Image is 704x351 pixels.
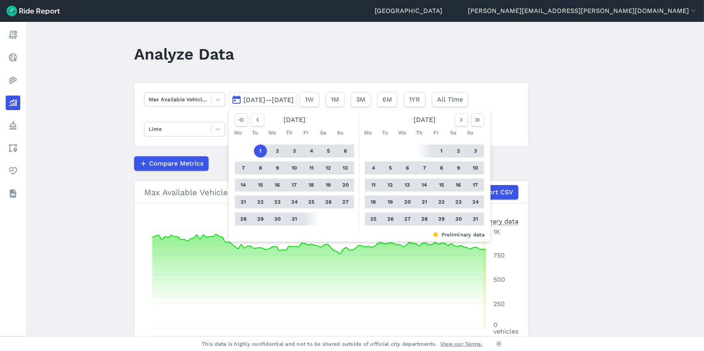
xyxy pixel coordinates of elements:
[134,156,209,171] button: Compare Metrics
[232,126,245,139] div: Mo
[464,126,477,139] div: Su
[271,145,284,157] button: 2
[331,95,339,104] span: 1M
[288,162,301,174] button: 10
[362,126,375,139] div: Mo
[322,196,335,208] button: 26
[468,6,698,16] button: [PERSON_NAME][EMAIL_ADDRESS][PERSON_NAME][DOMAIN_NAME]
[326,92,344,107] button: 1M
[228,92,297,107] button: [DATE]—[DATE]
[237,196,250,208] button: 21
[144,185,518,200] div: Max Available Vehicles | Lime | Tier 3 Revised [DATE]
[6,96,20,110] a: Analyze
[452,145,465,157] button: 2
[254,213,267,225] button: 29
[356,95,365,104] span: 3M
[6,186,20,201] a: Datasets
[379,126,392,139] div: Tu
[435,162,448,174] button: 8
[493,276,505,283] tspan: 500
[322,162,335,174] button: 12
[430,126,443,139] div: Fr
[288,179,301,191] button: 17
[493,300,505,308] tspan: 250
[435,179,448,191] button: 15
[367,162,380,174] button: 4
[254,162,267,174] button: 8
[418,179,431,191] button: 14
[6,141,20,155] a: Areas
[384,196,397,208] button: 19
[437,95,463,104] span: All Time
[134,43,234,65] h1: Analyze Data
[322,145,335,157] button: 5
[305,95,314,104] span: 1W
[288,145,301,157] button: 3
[6,6,60,16] img: Ride Report
[435,213,448,225] button: 29
[452,196,465,208] button: 23
[469,213,482,225] button: 31
[271,196,284,208] button: 23
[6,118,20,133] a: Policy
[305,179,318,191] button: 18
[493,328,518,335] tspan: vehicles
[367,179,380,191] button: 11
[377,92,397,107] button: 6M
[413,126,426,139] div: Th
[305,162,318,174] button: 11
[6,50,20,65] a: Realtime
[339,162,352,174] button: 13
[6,73,20,87] a: Heatmaps
[271,162,284,174] button: 9
[288,213,301,225] button: 31
[435,196,448,208] button: 22
[237,162,250,174] button: 7
[249,126,262,139] div: Tu
[243,96,294,104] span: [DATE]—[DATE]
[322,179,335,191] button: 19
[351,92,371,107] button: 3M
[283,126,296,139] div: Th
[254,179,267,191] button: 15
[254,145,267,157] button: 1
[384,179,397,191] button: 12
[384,213,397,225] button: 26
[401,162,414,174] button: 6
[288,196,301,208] button: 24
[384,162,397,174] button: 5
[235,231,484,238] div: Preliminary data
[339,196,352,208] button: 27
[396,126,409,139] div: We
[367,213,380,225] button: 25
[447,126,460,139] div: Sa
[452,179,465,191] button: 16
[469,196,482,208] button: 24
[467,217,518,225] div: Preliminary data
[300,126,313,139] div: Fr
[271,179,284,191] button: 16
[317,126,330,139] div: Sa
[6,28,20,42] a: Report
[452,162,465,174] button: 9
[232,113,357,126] div: [DATE]
[237,213,250,225] button: 28
[432,92,468,107] button: All Time
[469,145,482,157] button: 3
[401,179,414,191] button: 13
[469,162,482,174] button: 10
[401,196,414,208] button: 20
[305,196,318,208] button: 25
[418,213,431,225] button: 28
[305,145,318,157] button: 4
[149,159,203,168] span: Compare Metrics
[339,179,352,191] button: 20
[362,113,487,126] div: [DATE]
[334,126,347,139] div: Su
[493,251,505,259] tspan: 750
[271,213,284,225] button: 30
[493,228,500,236] tspan: 1K
[339,145,352,157] button: 6
[367,196,380,208] button: 18
[401,213,414,225] button: 27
